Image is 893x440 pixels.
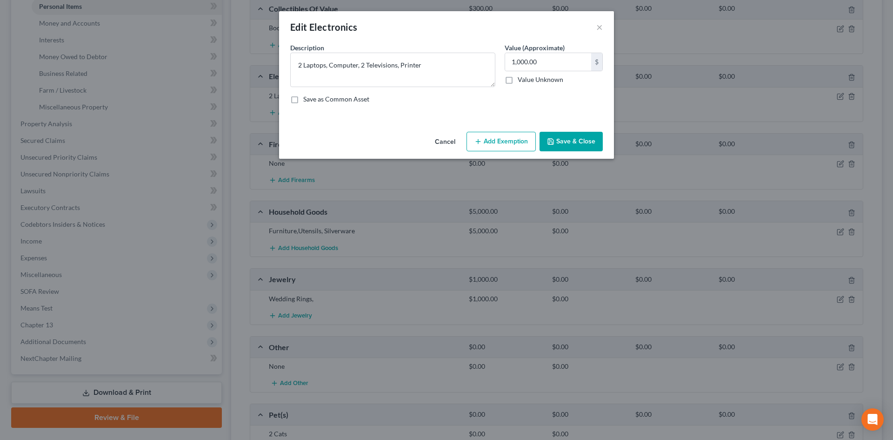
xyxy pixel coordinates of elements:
[427,133,463,151] button: Cancel
[591,53,602,71] div: $
[303,95,369,104] label: Save as Common Asset
[290,20,357,34] div: Edit Electronics
[466,132,536,151] button: Add Exemption
[540,132,603,151] button: Save & Close
[290,44,324,52] span: Description
[518,75,563,84] label: Value Unknown
[505,43,565,53] label: Value (Approximate)
[861,408,884,431] div: Open Intercom Messenger
[505,53,591,71] input: 0.00
[596,21,603,33] button: ×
